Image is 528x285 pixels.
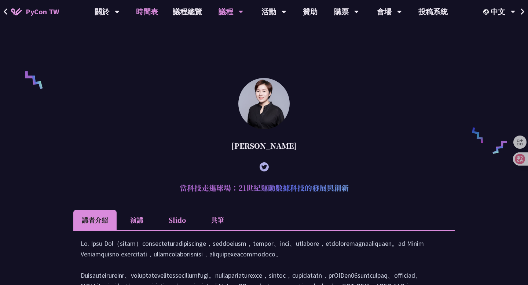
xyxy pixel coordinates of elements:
img: 林滿新 [238,78,290,129]
h2: 當科技走進球場：21世紀運動數據科技的發展與創新 [73,177,455,199]
div: [PERSON_NAME] [73,135,455,157]
img: Home icon of PyCon TW 2025 [11,8,22,15]
li: 演講 [117,210,157,230]
a: PyCon TW [4,3,66,21]
li: 共筆 [197,210,238,230]
span: PyCon TW [26,6,59,17]
img: Locale Icon [483,9,491,15]
li: Slido [157,210,197,230]
li: 講者介紹 [73,210,117,230]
